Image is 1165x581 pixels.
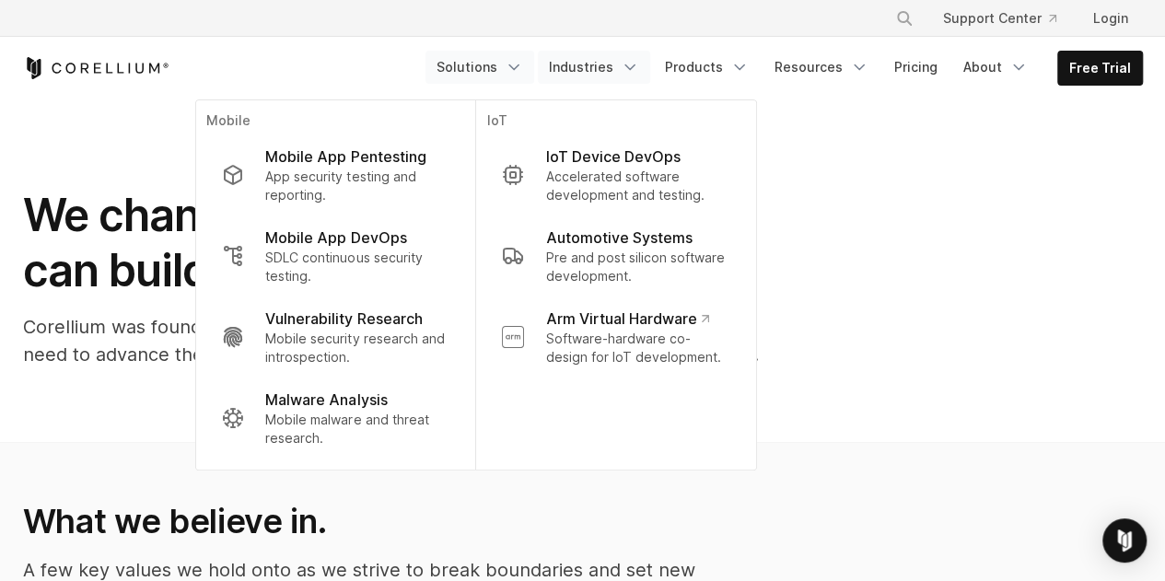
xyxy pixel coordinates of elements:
[545,145,680,168] p: IoT Device DevOps
[545,308,708,330] p: Arm Virtual Hardware
[265,227,406,249] p: Mobile App DevOps
[486,134,744,215] a: IoT Device DevOps Accelerated software development and testing.
[928,2,1071,35] a: Support Center
[265,389,387,411] p: Malware Analysis
[23,188,760,298] h1: We change what's possible, so you can build what's next.
[265,145,425,168] p: Mobile App Pentesting
[206,134,463,215] a: Mobile App Pentesting App security testing and reporting.
[883,51,949,84] a: Pricing
[23,501,757,541] h2: What we believe in.
[265,168,449,204] p: App security testing and reporting.
[265,249,449,285] p: SDLC continuous security testing.
[206,111,463,134] p: Mobile
[23,57,169,79] a: Corellium Home
[486,215,744,296] a: Automotive Systems Pre and post silicon software development.
[206,378,463,459] a: Malware Analysis Mobile malware and threat research.
[1102,518,1147,563] div: Open Intercom Messenger
[545,330,729,366] p: Software-hardware co-design for IoT development.
[206,215,463,296] a: Mobile App DevOps SDLC continuous security testing.
[538,51,650,84] a: Industries
[1058,52,1142,85] a: Free Trial
[486,111,744,134] p: IoT
[873,2,1143,35] div: Navigation Menu
[425,51,1143,86] div: Navigation Menu
[763,51,880,84] a: Resources
[952,51,1039,84] a: About
[486,296,744,378] a: Arm Virtual Hardware Software-hardware co-design for IoT development.
[23,313,760,368] p: Corellium was founded to equip developer and security teams with the tools they need to advance t...
[425,51,534,84] a: Solutions
[265,308,422,330] p: Vulnerability Research
[654,51,760,84] a: Products
[545,249,729,285] p: Pre and post silicon software development.
[265,411,449,447] p: Mobile malware and threat research.
[545,227,692,249] p: Automotive Systems
[206,296,463,378] a: Vulnerability Research Mobile security research and introspection.
[1078,2,1143,35] a: Login
[265,330,449,366] p: Mobile security research and introspection.
[545,168,729,204] p: Accelerated software development and testing.
[888,2,921,35] button: Search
